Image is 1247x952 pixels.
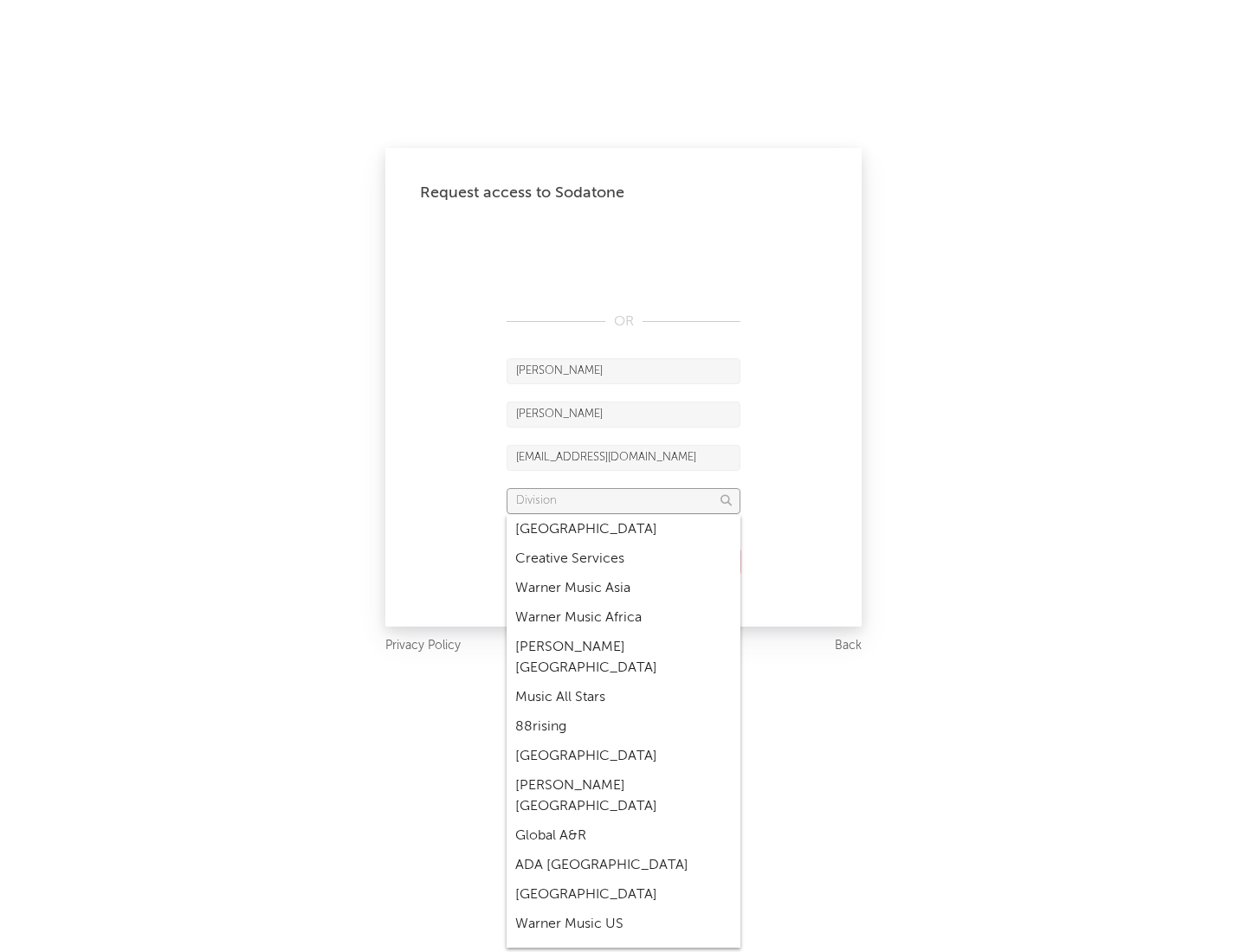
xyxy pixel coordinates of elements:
[420,183,827,203] div: Request access to Sodatone
[507,312,740,332] div: OR
[507,515,740,544] div: [GEOGRAPHIC_DATA]
[507,683,740,712] div: Music All Stars
[507,880,740,910] div: [GEOGRAPHIC_DATA]
[507,771,740,821] div: [PERSON_NAME] [GEOGRAPHIC_DATA]
[507,488,740,514] input: Division
[507,358,740,384] input: First Name
[507,445,740,471] input: Email
[507,402,740,428] input: Last Name
[507,910,740,939] div: Warner Music US
[507,712,740,742] div: 88rising
[507,603,740,633] div: Warner Music Africa
[507,574,740,603] div: Warner Music Asia
[385,635,461,657] a: Privacy Policy
[507,544,740,574] div: Creative Services
[507,633,740,683] div: [PERSON_NAME] [GEOGRAPHIC_DATA]
[507,821,740,851] div: Global A&R
[835,635,862,657] a: Back
[507,742,740,771] div: [GEOGRAPHIC_DATA]
[507,851,740,880] div: ADA [GEOGRAPHIC_DATA]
